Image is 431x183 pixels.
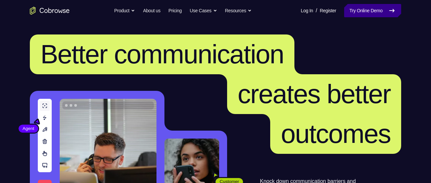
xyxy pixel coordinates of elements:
[225,4,252,17] button: Resources
[281,119,391,149] span: outcomes
[344,4,401,17] a: Try Online Demo
[190,4,217,17] button: Use Cases
[320,4,336,17] a: Register
[40,39,284,69] span: Better communication
[143,4,160,17] a: About us
[316,7,317,15] span: /
[301,4,313,17] a: Log In
[30,7,70,15] a: Go to the home page
[238,79,391,109] span: creates better
[168,4,182,17] a: Pricing
[114,4,135,17] button: Product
